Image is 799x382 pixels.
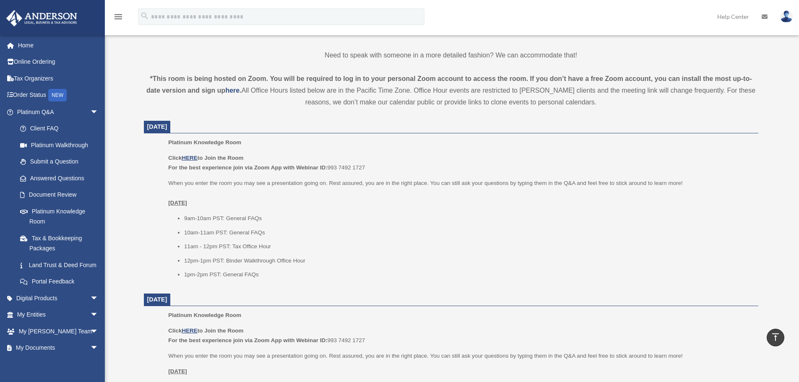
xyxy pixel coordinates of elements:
a: Digital Productsarrow_drop_down [6,290,111,307]
a: Client FAQ [12,120,111,137]
a: My Entitiesarrow_drop_down [6,307,111,323]
a: Online Ordering [6,54,111,70]
a: HERE [182,155,197,161]
a: Tax Organizers [6,70,111,87]
p: When you enter the room you may see a presentation going on. Rest assured, you are in the right p... [168,178,752,208]
span: [DATE] [147,296,167,303]
p: 993 7492 1727 [168,326,752,346]
a: Answered Questions [12,170,111,187]
i: menu [113,12,123,22]
span: Platinum Knowledge Room [168,312,241,318]
a: My [PERSON_NAME] Teamarrow_drop_down [6,323,111,340]
p: When you enter the room you may see a presentation going on. Rest assured, you are in the right p... [168,351,752,361]
a: HERE [182,327,197,334]
a: here [225,87,239,94]
b: Click to Join the Room [168,155,243,161]
li: 12pm-1pm PST: Binder Walkthrough Office Hour [184,256,752,266]
a: Submit a Question [12,153,111,170]
b: For the best experience join via Zoom App with Webinar ID: [168,337,327,343]
u: [DATE] [168,368,187,374]
u: [DATE] [168,200,187,206]
li: 11am - 12pm PST: Tax Office Hour [184,242,752,252]
i: search [140,11,149,21]
a: Tax & Bookkeeping Packages [12,230,111,257]
i: vertical_align_top [770,332,781,342]
img: User Pic [780,10,793,23]
b: For the best experience join via Zoom App with Webinar ID: [168,164,327,171]
a: vertical_align_top [767,329,784,346]
a: Platinum Knowledge Room [12,203,107,230]
img: Anderson Advisors Platinum Portal [4,10,80,26]
p: 993 7492 1727 [168,153,752,173]
strong: . [239,87,241,94]
li: 1pm-2pm PST: General FAQs [184,270,752,280]
a: Platinum Walkthrough [12,137,111,153]
p: Need to speak with someone in a more detailed fashion? We can accommodate that! [144,49,758,61]
a: Land Trust & Deed Forum [12,257,111,273]
a: menu [113,15,123,22]
span: arrow_drop_down [90,104,107,121]
div: All Office Hours listed below are in the Pacific Time Zone. Office Hour events are restricted to ... [144,73,758,108]
a: My Documentsarrow_drop_down [6,340,111,356]
div: NEW [48,89,67,101]
span: arrow_drop_down [90,340,107,357]
span: [DATE] [147,123,167,130]
a: Portal Feedback [12,273,111,290]
a: Home [6,37,111,54]
span: arrow_drop_down [90,323,107,340]
li: 9am-10am PST: General FAQs [184,213,752,223]
b: Click to Join the Room [168,327,243,334]
span: arrow_drop_down [90,290,107,307]
a: Order StatusNEW [6,87,111,104]
li: 10am-11am PST: General FAQs [184,228,752,238]
span: Platinum Knowledge Room [168,139,241,146]
strong: *This room is being hosted on Zoom. You will be required to log in to your personal Zoom account ... [146,75,752,94]
a: Document Review [12,187,111,203]
a: Platinum Q&Aarrow_drop_down [6,104,111,120]
span: arrow_drop_down [90,307,107,324]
